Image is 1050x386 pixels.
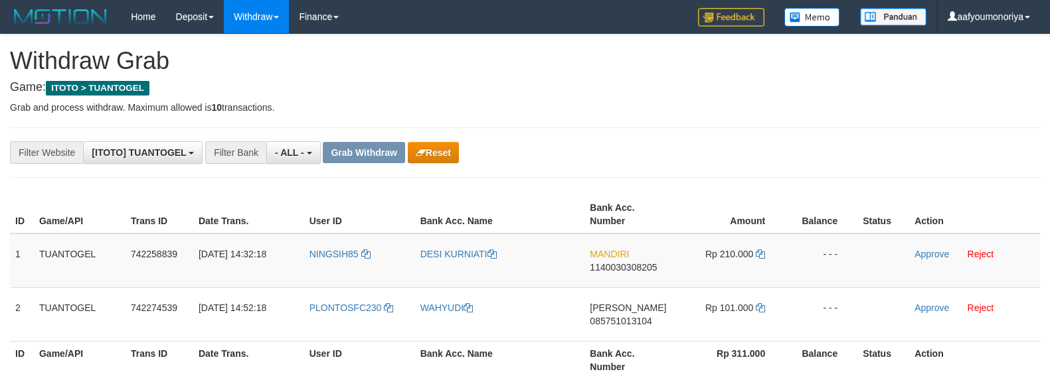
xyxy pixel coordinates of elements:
[34,196,126,233] th: Game/API
[34,341,126,379] th: Game/API
[590,302,666,313] span: [PERSON_NAME]
[909,341,1040,379] th: Action
[205,141,266,164] div: Filter Bank
[420,302,474,313] a: WAHYUDI
[275,147,304,158] span: - ALL -
[10,7,111,27] img: MOTION_logo.png
[199,249,266,259] span: [DATE] 14:32:18
[211,102,222,113] strong: 10
[83,141,203,164] button: [ITOTO] TUANTOGEL
[10,196,34,233] th: ID
[266,141,320,164] button: - ALL -
[193,341,304,379] th: Date Trans.
[10,341,34,379] th: ID
[705,249,753,259] span: Rp 210.000
[10,141,83,164] div: Filter Website
[309,249,371,259] a: NINGSIH85
[408,142,459,163] button: Reset
[420,249,497,259] a: DESI KURNIATI
[10,81,1040,94] h4: Game:
[676,341,785,379] th: Rp 311.000
[857,196,909,233] th: Status
[304,341,415,379] th: User ID
[909,196,1040,233] th: Action
[126,341,193,379] th: Trans ID
[584,196,676,233] th: Bank Acc. Number
[968,302,994,313] a: Reject
[785,196,857,233] th: Balance
[199,302,266,313] span: [DATE] 14:52:18
[705,302,753,313] span: Rp 101.000
[92,147,186,158] span: [ITOTO] TUANTOGEL
[584,341,676,379] th: Bank Acc. Number
[590,262,657,273] span: Copy 1140030308205 to clipboard
[131,249,177,259] span: 742258839
[309,249,359,259] span: NINGSIH85
[590,249,629,259] span: MANDIRI
[915,302,949,313] a: Approve
[10,287,34,341] td: 2
[193,196,304,233] th: Date Trans.
[415,196,585,233] th: Bank Acc. Name
[784,8,840,27] img: Button%20Memo.svg
[590,316,652,326] span: Copy 085751013104 to clipboard
[323,142,404,163] button: Grab Withdraw
[10,48,1040,74] h1: Withdraw Grab
[676,196,785,233] th: Amount
[915,249,949,259] a: Approve
[304,196,415,233] th: User ID
[131,302,177,313] span: 742274539
[309,302,394,313] a: PLONTOSFC230
[785,341,857,379] th: Balance
[968,249,994,259] a: Reject
[860,8,926,26] img: panduan.png
[756,249,765,259] a: Copy 210000 to clipboard
[415,341,585,379] th: Bank Acc. Name
[309,302,382,313] span: PLONTOSFC230
[10,101,1040,114] p: Grab and process withdraw. Maximum allowed is transactions.
[34,287,126,341] td: TUANTOGEL
[857,341,909,379] th: Status
[46,81,149,96] span: ITOTO > TUANTOGEL
[756,302,765,313] a: Copy 101000 to clipboard
[34,233,126,288] td: TUANTOGEL
[698,8,764,27] img: Feedback.jpg
[10,233,34,288] td: 1
[785,233,857,288] td: - - -
[126,196,193,233] th: Trans ID
[785,287,857,341] td: - - -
